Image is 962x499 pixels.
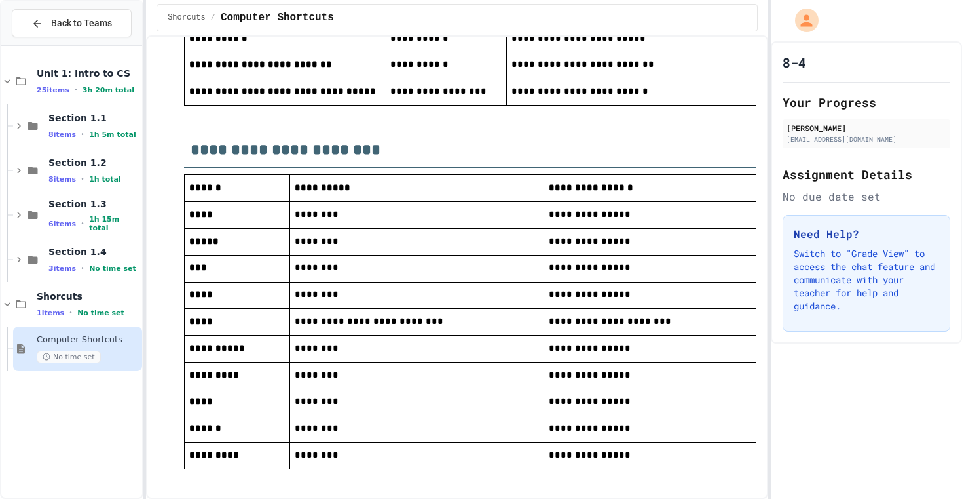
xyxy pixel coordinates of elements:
span: 25 items [37,86,69,94]
span: • [81,174,84,184]
span: Section 1.4 [48,246,139,258]
h2: Your Progress [783,93,950,111]
span: Shorcuts [37,290,139,302]
span: Section 1.2 [48,157,139,169]
span: • [81,218,84,229]
h2: Assignment Details [783,165,950,184]
div: [PERSON_NAME] [786,122,946,134]
span: No time set [37,351,101,363]
span: Unit 1: Intro to CS [37,68,139,79]
div: No due date set [783,189,950,205]
span: 1h 15m total [89,215,139,232]
button: Back to Teams [12,9,132,37]
span: 3 items [48,264,76,273]
span: 3h 20m total [83,86,134,94]
span: • [81,263,84,273]
span: No time set [77,309,124,317]
span: Back to Teams [51,16,112,30]
span: / [211,12,215,23]
span: Shorcuts [168,12,206,23]
h3: Need Help? [794,226,939,242]
span: 1h total [89,175,121,184]
span: • [81,129,84,140]
div: [EMAIL_ADDRESS][DOMAIN_NAME] [786,134,946,144]
span: 8 items [48,130,76,139]
span: • [69,308,72,318]
span: Section 1.1 [48,112,139,124]
span: 6 items [48,220,76,228]
span: Computer Shortcuts [37,334,139,346]
span: Computer Shortcuts [221,10,334,26]
div: My Account [781,5,822,35]
span: 1h 5m total [89,130,136,139]
p: Switch to "Grade View" to access the chat feature and communicate with your teacher for help and ... [794,247,939,313]
span: 1 items [37,309,64,317]
span: 8 items [48,175,76,184]
span: • [75,85,77,95]
h1: 8-4 [783,53,806,71]
span: No time set [89,264,136,273]
span: Section 1.3 [48,198,139,210]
